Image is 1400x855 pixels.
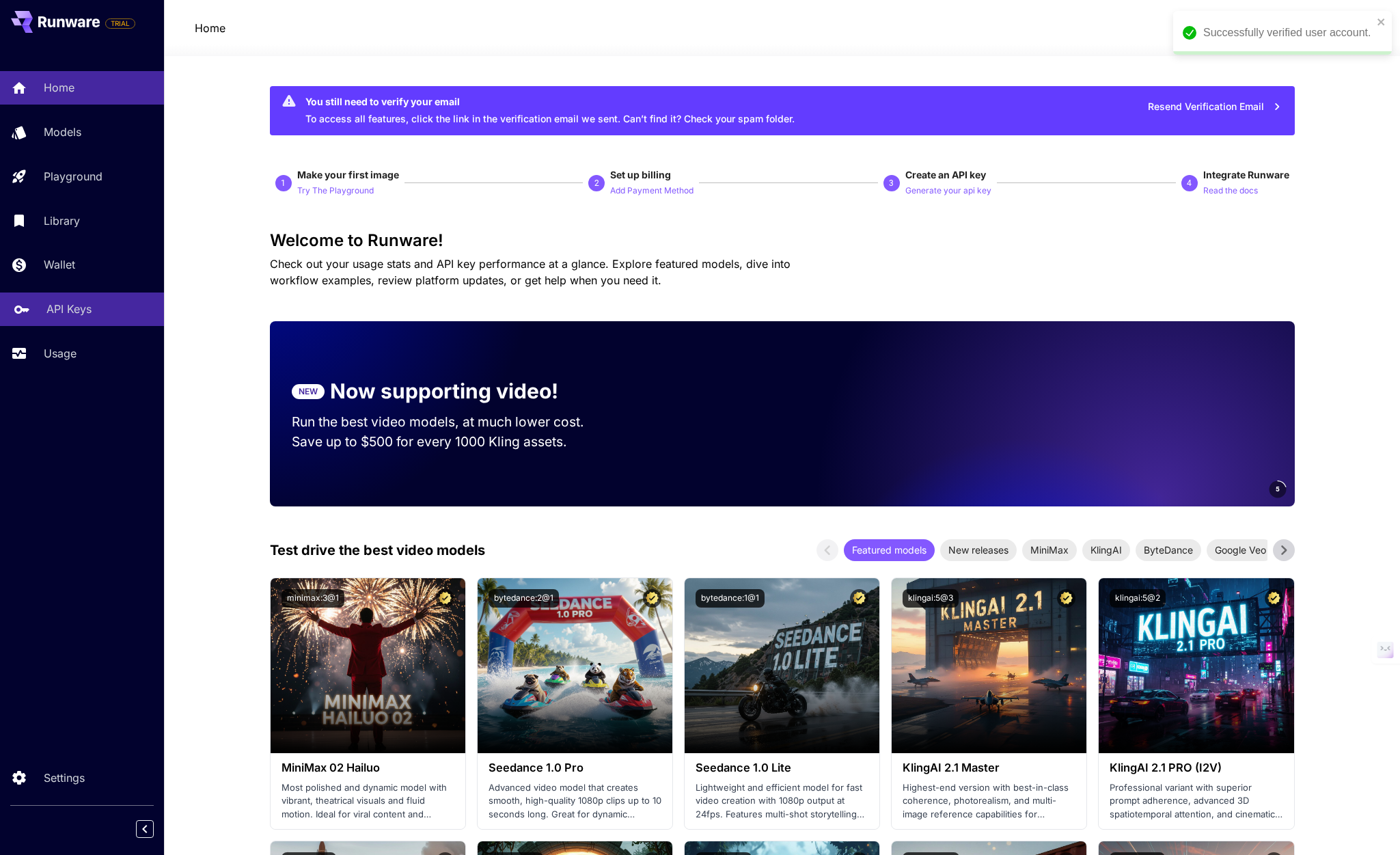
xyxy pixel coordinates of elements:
h3: Seedance 1.0 Lite [696,761,868,774]
p: Models [44,124,81,140]
p: 4 [1187,177,1192,189]
p: Playground [44,168,102,185]
p: 1 [281,177,286,189]
div: Collapse sidebar [146,817,164,841]
span: Create an API key [905,169,986,180]
button: Read the docs [1203,182,1258,198]
img: alt [892,578,1086,753]
p: NEW [299,385,318,398]
span: Google Veo [1207,543,1274,557]
img: alt [271,578,465,753]
p: Test drive the best video models [270,540,485,560]
div: You still need to verify your email [305,94,795,109]
span: TRIAL [106,18,135,29]
div: Featured models [844,539,935,561]
button: close [1377,16,1386,27]
p: Generate your api key [905,185,991,198]
button: Certified Model – Vetted for best performance and includes a commercial license. [1057,589,1075,608]
h3: MiniMax 02 Hailuo [282,761,454,774]
span: Check out your usage stats and API key performance at a glance. Explore featured models, dive int... [270,257,791,287]
p: Most polished and dynamic model with vibrant, theatrical visuals and fluid motion. Ideal for vira... [282,781,454,822]
span: ByteDance [1136,543,1201,557]
div: New releases [940,539,1017,561]
p: Run the best video models, at much lower cost. [292,412,610,432]
img: alt [478,578,672,753]
p: Read the docs [1203,185,1258,198]
p: Now supporting video! [330,376,558,407]
span: Featured models [844,543,935,557]
h3: KlingAI 2.1 Master [903,761,1075,774]
button: klingai:5@3 [903,589,959,608]
p: Library [44,213,80,229]
h3: KlingAI 2.1 PRO (I2V) [1110,761,1282,774]
span: Make your first image [297,169,399,180]
div: Successfully verified user account. [1203,25,1373,41]
button: bytedance:1@1 [696,589,765,608]
button: minimax:3@1 [282,589,344,608]
span: KlingAI [1082,543,1130,557]
h3: Seedance 1.0 Pro [489,761,661,774]
p: API Keys [46,301,92,317]
h3: Welcome to Runware! [270,231,1295,250]
button: Try The Playground [297,182,374,198]
button: bytedance:2@1 [489,589,559,608]
p: Try The Playground [297,185,374,198]
p: 3 [889,177,894,189]
p: Settings [44,770,85,786]
span: Add your payment card to enable full platform functionality. [105,15,135,31]
div: KlingAI [1082,539,1130,561]
div: To access all features, click the link in the verification email we sent. Can’t find it? Check yo... [305,90,795,131]
img: alt [685,578,879,753]
span: New releases [940,543,1017,557]
p: Add Payment Method [610,185,694,198]
p: Lightweight and efficient model for fast video creation with 1080p output at 24fps. Features mult... [696,781,868,822]
button: Certified Model – Vetted for best performance and includes a commercial license. [643,589,661,608]
p: Save up to $500 for every 1000 Kling assets. [292,432,610,452]
a: Home [195,20,225,36]
p: Wallet [44,256,75,273]
div: MiniMax [1022,539,1077,561]
p: Home [44,79,74,96]
div: Google Veo [1207,539,1274,561]
button: klingai:5@2 [1110,589,1166,608]
p: Professional variant with superior prompt adherence, advanced 3D spatiotemporal attention, and ci... [1110,781,1282,822]
button: Certified Model – Vetted for best performance and includes a commercial license. [1265,589,1283,608]
button: Certified Model – Vetted for best performance and includes a commercial license. [436,589,454,608]
span: 5 [1276,484,1280,494]
button: Certified Model – Vetted for best performance and includes a commercial license. [850,589,868,608]
p: Highest-end version with best-in-class coherence, photorealism, and multi-image reference capabil... [903,781,1075,822]
span: Integrate Runware [1203,169,1289,180]
img: alt [1099,578,1293,753]
button: Generate your api key [905,182,991,198]
nav: breadcrumb [195,20,225,36]
p: Usage [44,345,77,362]
p: 2 [594,177,599,189]
div: ByteDance [1136,539,1201,561]
button: Resend Verification Email [1140,93,1289,121]
button: Collapse sidebar [136,820,154,838]
span: MiniMax [1022,543,1077,557]
button: Add Payment Method [610,182,694,198]
span: Set up billing [610,169,671,180]
p: Advanced video model that creates smooth, high-quality 1080p clips up to 10 seconds long. Great f... [489,781,661,822]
